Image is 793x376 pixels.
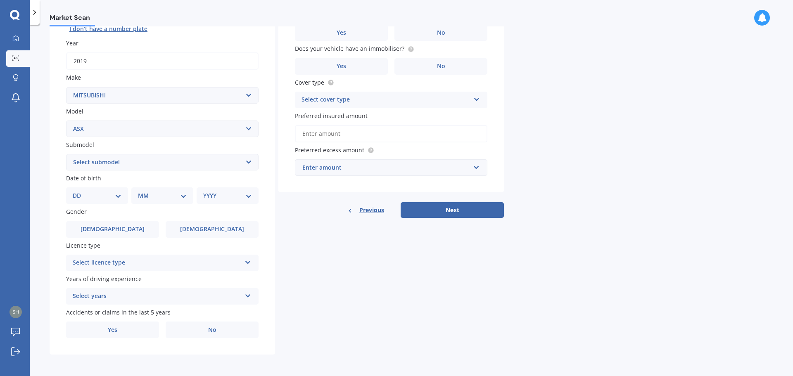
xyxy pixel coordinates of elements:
span: No [437,63,445,70]
span: [DEMOGRAPHIC_DATA] [81,226,145,233]
span: Cover type [295,78,324,86]
span: Yes [108,326,117,333]
div: Select years [73,291,241,301]
input: YYYY [66,52,259,70]
span: Preferred insured amount [295,112,368,120]
div: Select licence type [73,258,241,268]
span: Yes [337,63,346,70]
span: Years of driving experience [66,275,142,283]
span: Model [66,107,83,115]
div: Enter amount [302,163,470,172]
span: Licence type [66,241,100,249]
input: Enter amount [295,125,487,142]
span: Preferred excess amount [295,146,364,154]
span: Market Scan [50,14,95,25]
button: I don’t have a number plate [66,22,151,35]
span: Make [66,74,81,82]
span: Previous [359,204,384,216]
span: No [208,326,216,333]
span: Date of birth [66,174,101,182]
span: Gender [66,208,87,216]
span: Submodel [66,141,94,149]
span: Year [66,39,78,47]
div: Select cover type [302,95,470,105]
span: No [437,29,445,36]
span: [DEMOGRAPHIC_DATA] [180,226,244,233]
span: Accidents or claims in the last 5 years [66,308,171,316]
span: Yes [337,29,346,36]
span: Does your vehicle have an immobiliser? [295,45,404,53]
button: Next [401,202,504,218]
img: d98e4ebbce2a5c22486a8cb0aab603ee [9,306,22,318]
